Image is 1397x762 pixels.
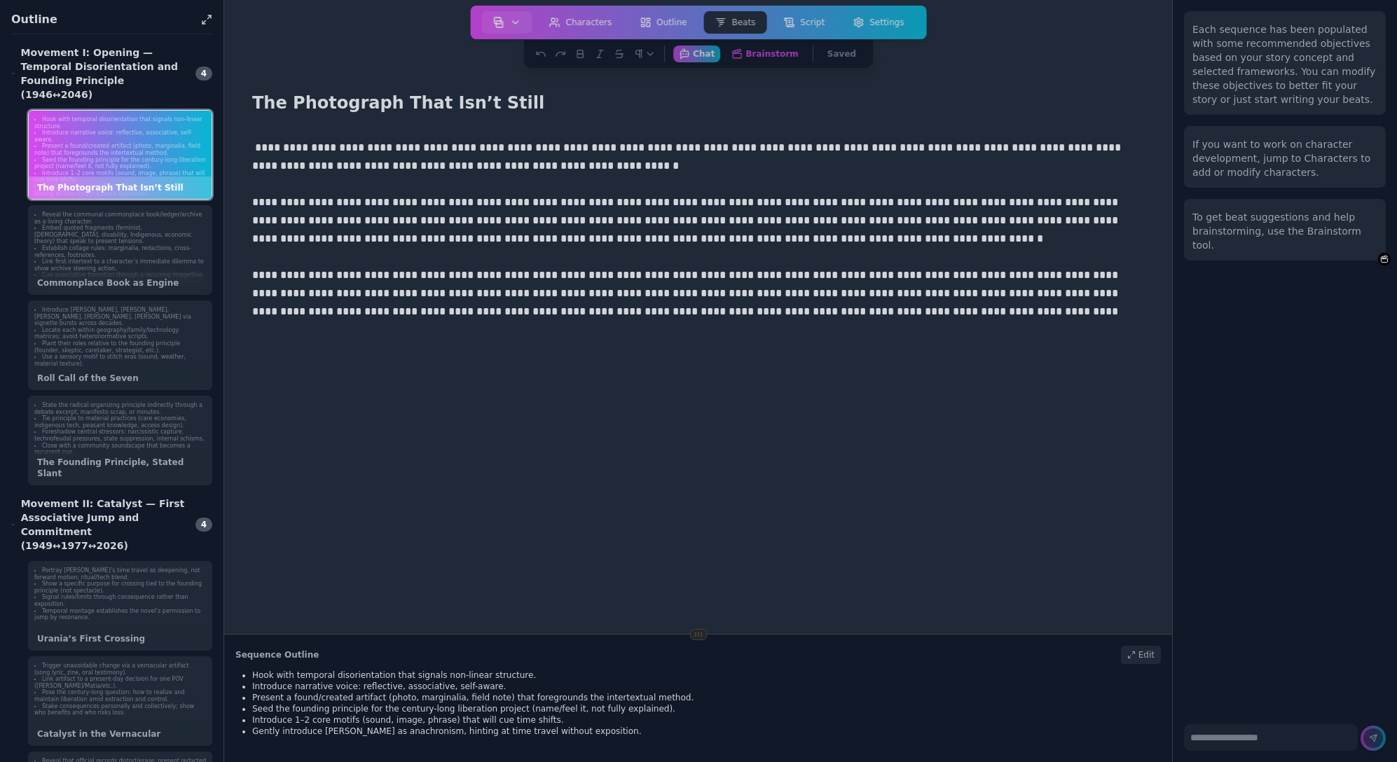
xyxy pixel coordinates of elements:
li: Tie principle to material practices (care economies, indigenous tech, peasant knowledge, access d... [34,415,206,429]
li: Pose the century-long question: how to realize and maintain liberation amid extraction and control. [34,689,206,702]
li: Close with a community soundscape that becomes a recurrent cue. [34,443,206,456]
li: Locate each within geography/family/technology matrices; avoid heteronormative scripts. [34,327,206,340]
button: Saved [822,46,862,62]
li: Link first intertext to a character’s immediate dilemma to show archive steering action. [34,258,206,272]
div: Movement II: Catalyst — First Associative Jump and Commitment (1949↔1977↔2026) [11,497,187,553]
li: Embed quoted fragments (feminist, [DEMOGRAPHIC_DATA], disability, Indigenous, economic theory) th... [34,225,206,245]
div: Commonplace Book as Engine [29,272,212,294]
li: Link artifact to a present-day decision for one POV ([PERSON_NAME]/Matia/etc.). [34,676,206,689]
button: Brainstorm [726,46,804,62]
li: Introduce [PERSON_NAME], [PERSON_NAME], [PERSON_NAME], [PERSON_NAME], [PERSON_NAME] via vignette ... [34,307,206,327]
h1: The Photograph That Isn’t Still [247,90,550,116]
li: Present a found/created artifact (photo, marginalia, field note) that foregrounds the intertextua... [252,692,1161,703]
button: Script [772,11,836,34]
button: Brainstorm [1377,252,1391,266]
button: Characters [538,11,624,34]
li: Temporal montage establishes the novel’s permission to jump by resonance. [34,608,206,621]
li: Foreshadow central stressors: narcissistic capture, technofeudal pressures, state suppression, in... [34,429,206,442]
img: storyboard [493,17,504,28]
li: State the radical organizing principle indirectly through a debate excerpt, manifesto scrap, or m... [34,402,206,415]
div: The Founding Principle, Stated Slant [29,451,212,485]
a: Script [769,8,839,36]
div: Roll Call of the Seven [29,367,212,389]
li: Hook with temporal disorientation that signals non-linear structure. [252,670,1161,681]
li: Portray [PERSON_NAME]’s time travel as deepening, not forward motion; ritual/tech blend. [34,567,206,581]
div: Edit [1121,646,1161,664]
li: Reveal the communal commonplace book/ledger/archive as a living character. [34,212,206,225]
a: Settings [839,8,918,36]
a: Beats [701,8,769,36]
div: Movement I: Opening — Temporal Disorientation and Founding Principle (1946↔2046) [11,46,187,102]
li: Introduce narrative voice: reflective, associative, self-aware. [34,130,206,143]
div: If you want to work on character development, jump to Characters to add or modify characters. [1192,137,1377,179]
li: Trigger unavoidable change via a vernacular artifact (song lyric, zine, oral testimony). [34,663,206,676]
li: Signal rules/limits through consequence rather than exposition. [34,594,206,607]
h1: Outline [11,11,195,28]
a: Characters [535,8,626,36]
li: Introduce 1–2 core motifs (sound, image, phrase) that will cue time shifts. [252,714,1161,726]
button: Outline [628,11,698,34]
button: Settings [841,11,915,34]
li: Plant their roles relative to the founding principle (founder, skeptic, caretaker, strategist, et... [34,340,206,354]
li: Stake consequences personally and collectively; show who benefits and who risks loss. [34,703,206,716]
li: Introduce 1–2 core motifs (sound, image, phrase) that will cue time shifts. [34,170,206,183]
li: Seed the founding principle for the century-long liberation project (name/feel it, not fully expl... [34,157,206,170]
a: Outline [626,8,701,36]
li: Hook with temporal disorientation that signals non-linear structure. [34,116,206,130]
li: Seed the founding principle for the century-long liberation project (name/feel it, not fully expl... [252,703,1161,714]
li: Introduce narrative voice: reflective, associative, self-aware. [252,681,1161,692]
div: Each sequence has been populated with some recommended objectives based on your story concept and... [1192,22,1377,106]
button: Chat [673,46,720,62]
div: Catalyst in the Vernacular [29,723,212,745]
div: Urania’s First Crossing [29,628,212,650]
li: Establish collage rules: marginalia, redactions, cross-references, footnotes. [34,245,206,258]
h2: Sequence Outline [235,649,319,660]
li: Gently introduce [PERSON_NAME] as anachronism, hinting at time travel without exposition. [252,726,1161,737]
span: 4 [195,518,212,532]
span: 4 [195,67,212,81]
li: Show a specific purpose for crossing tied to the founding principle (not spectacle). [34,581,206,594]
div: To get beat suggestions and help brainstorming, use the Brainstorm tool. [1192,210,1377,252]
button: Beats [703,11,766,34]
li: Present a found/created artifact (photo, marginalia, field note) that foregrounds the intertextua... [34,143,206,156]
li: Use a sensory motif to stitch eras (sound, weather, material texture). [34,354,206,367]
div: The Photograph That Isn’t Still [29,176,212,199]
